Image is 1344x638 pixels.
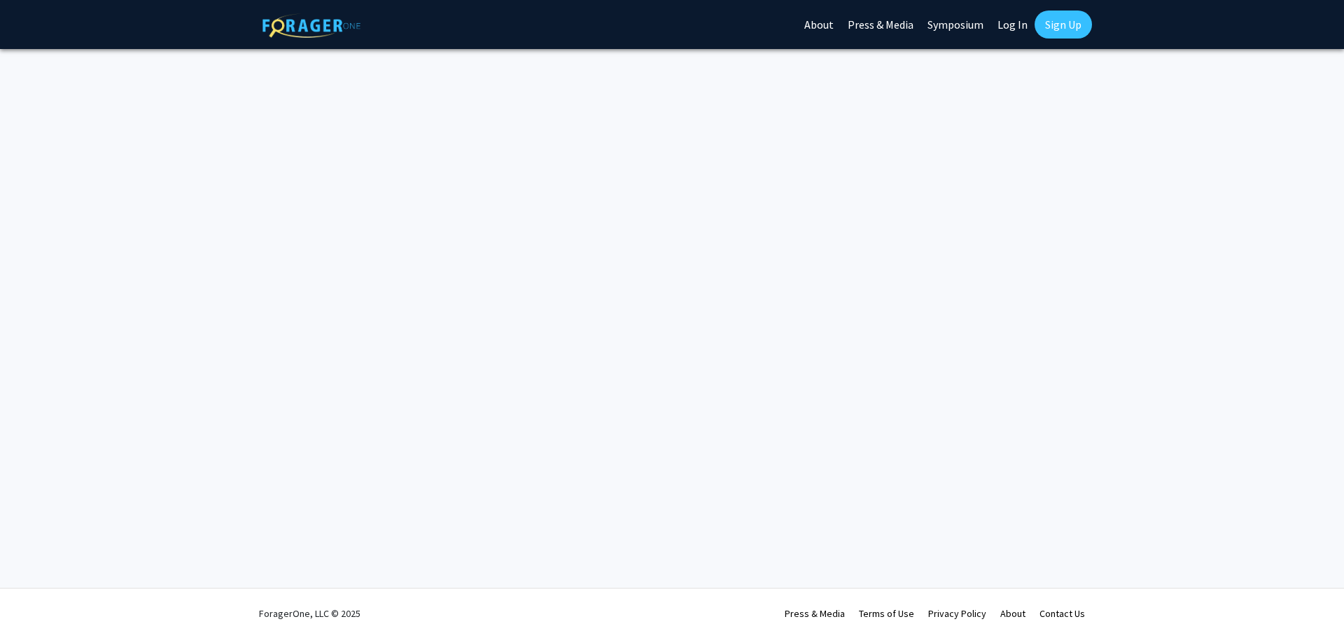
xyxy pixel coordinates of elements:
a: Sign Up [1035,11,1092,39]
div: ForagerOne, LLC © 2025 [259,589,360,638]
a: Terms of Use [859,607,914,620]
a: About [1000,607,1025,620]
a: Contact Us [1039,607,1085,620]
img: ForagerOne Logo [262,13,360,38]
a: Press & Media [785,607,845,620]
a: Privacy Policy [928,607,986,620]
